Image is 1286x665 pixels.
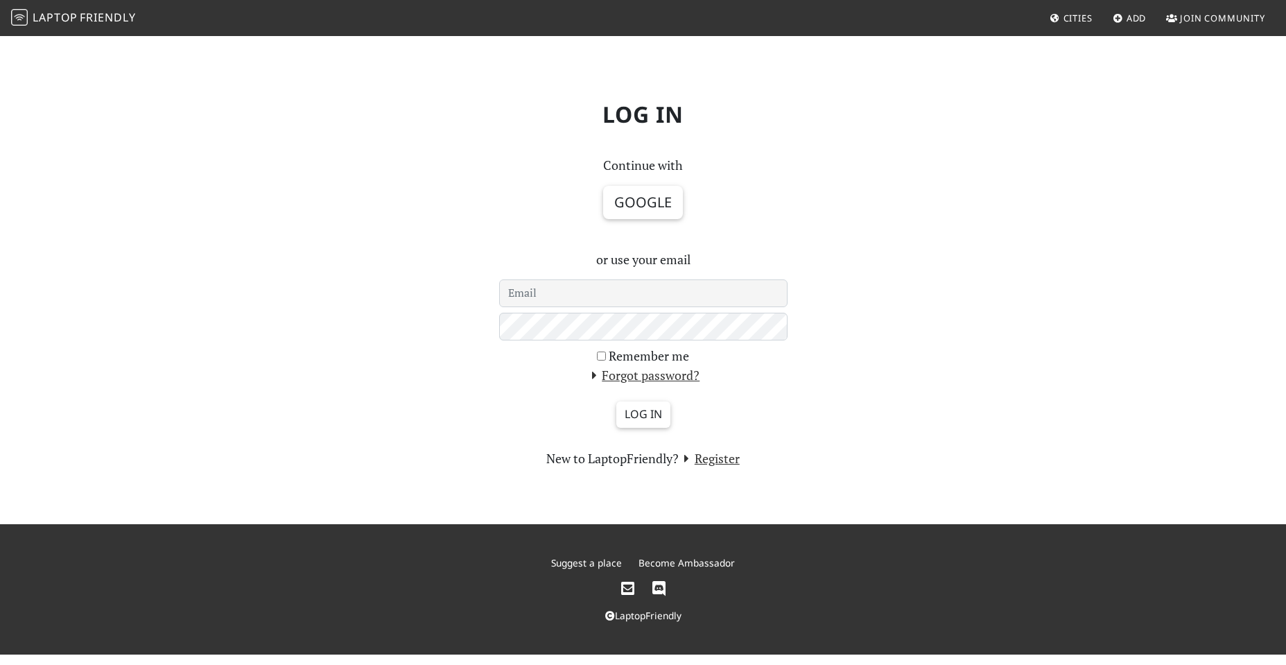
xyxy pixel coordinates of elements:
[638,556,735,569] a: Become Ambassador
[616,401,670,428] input: Log in
[1107,6,1152,31] a: Add
[1180,12,1265,24] span: Join Community
[1127,12,1147,24] span: Add
[605,609,681,622] a: LaptopFriendly
[80,10,135,25] span: Friendly
[186,90,1101,139] h1: Log in
[1161,6,1271,31] a: Join Community
[603,186,683,219] button: Google
[11,9,28,26] img: LaptopFriendly
[551,556,622,569] a: Suggest a place
[499,250,788,270] p: or use your email
[586,367,700,383] a: Forgot password?
[499,279,788,307] input: Email
[33,10,78,25] span: Laptop
[499,449,788,469] section: New to LaptopFriendly?
[609,346,689,366] label: Remember me
[11,6,136,31] a: LaptopFriendly LaptopFriendly
[1063,12,1093,24] span: Cities
[1044,6,1098,31] a: Cities
[499,155,788,175] p: Continue with
[679,450,740,467] a: Register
